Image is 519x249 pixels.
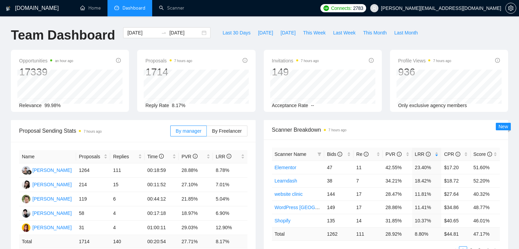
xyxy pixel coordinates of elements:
[179,235,213,248] td: 27.71 %
[299,27,329,38] button: This Week
[145,103,169,108] span: Reply Rate
[113,153,136,160] span: Replies
[76,192,110,206] td: 119
[243,58,247,63] span: info-circle
[275,191,303,197] a: website clinic
[412,201,442,214] td: 11.41%
[22,224,72,230] a: AK[PERSON_NAME]
[324,214,354,227] td: 135
[32,166,72,174] div: [PERSON_NAME]
[311,103,314,108] span: --
[145,235,179,248] td: 00:20:54
[172,103,186,108] span: 8.17%
[272,65,319,78] div: 149
[496,226,512,242] iframe: Intercom live chat
[254,27,277,38] button: [DATE]
[383,201,412,214] td: 28.86%
[76,178,110,192] td: 214
[412,174,442,187] td: 18.42%
[19,235,76,248] td: Total
[412,227,442,240] td: 8.80 %
[327,151,342,157] span: Bids
[473,151,492,157] span: Score
[359,27,390,38] button: This Month
[324,201,354,214] td: 149
[398,103,467,108] span: Only exclusive agency members
[159,5,184,11] a: searchScanner
[219,27,254,38] button: Last 30 Days
[426,152,431,157] span: info-circle
[159,154,164,159] span: info-circle
[369,58,374,63] span: info-circle
[19,103,42,108] span: Relevance
[354,161,383,174] td: 11
[412,187,442,201] td: 11.81%
[272,227,325,240] td: Total
[280,29,295,36] span: [DATE]
[80,5,101,11] a: homeHome
[116,58,121,63] span: info-circle
[213,235,247,248] td: 8.17 %
[353,4,363,12] span: 2783
[471,227,500,240] td: 47.17 %
[272,103,308,108] span: Acceptance Rate
[22,195,30,203] img: MF
[19,150,76,163] th: Name
[441,174,471,187] td: $18.72
[174,59,192,63] time: 7 hours ago
[145,65,192,78] div: 1714
[145,163,179,178] td: 00:18:59
[110,192,144,206] td: 6
[317,152,321,156] span: filter
[216,154,231,159] span: LRR
[471,201,500,214] td: 48.77%
[76,150,110,163] th: Proposals
[76,206,110,221] td: 58
[354,187,383,201] td: 17
[441,187,471,201] td: $27.64
[76,163,110,178] td: 1264
[390,27,421,38] button: Last Month
[79,153,102,160] span: Proposals
[22,166,30,175] img: RF
[383,161,412,174] td: 42.55%
[145,221,179,235] td: 01:00:11
[275,205,349,210] a: WordPress [GEOGRAPHIC_DATA]
[147,154,164,159] span: Time
[19,127,170,135] span: Proposal Sending Stats
[397,152,402,157] span: info-circle
[182,154,198,159] span: PVR
[193,154,198,159] span: info-circle
[372,6,377,11] span: user
[324,161,354,174] td: 47
[22,209,30,218] img: OK
[275,165,297,170] a: Elementor
[22,196,72,201] a: MF[PERSON_NAME]
[383,214,412,227] td: 31.85%
[272,57,319,65] span: Invitations
[499,124,508,129] span: New
[76,235,110,248] td: 1714
[354,201,383,214] td: 17
[179,163,213,178] td: 28.88%
[122,5,145,11] span: Dashboard
[55,59,73,63] time: an hour ago
[324,227,354,240] td: 1262
[76,221,110,235] td: 31
[222,29,250,36] span: Last 30 Days
[441,161,471,174] td: $17.20
[363,29,387,36] span: This Month
[84,130,102,133] time: 7 hours ago
[356,151,369,157] span: Re
[179,192,213,206] td: 21.85%
[354,214,383,227] td: 14
[22,210,72,216] a: OK[PERSON_NAME]
[22,167,72,173] a: RF[PERSON_NAME]
[471,187,500,201] td: 40.32%
[110,163,144,178] td: 111
[333,29,356,36] span: Last Week
[179,206,213,221] td: 18.97%
[329,128,347,132] time: 7 hours ago
[32,195,72,203] div: [PERSON_NAME]
[145,192,179,206] td: 00:44:12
